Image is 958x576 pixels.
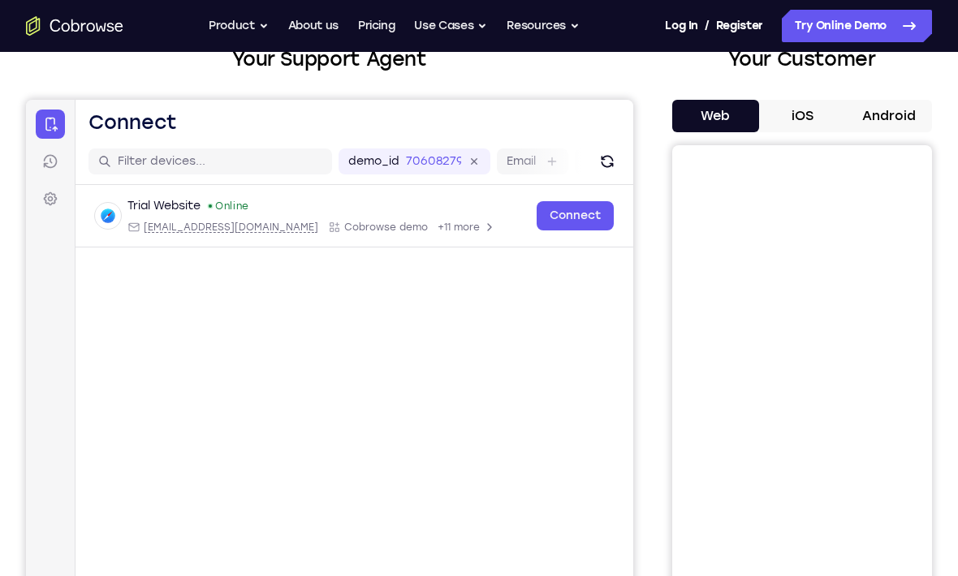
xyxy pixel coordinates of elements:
span: Cobrowse demo [318,121,402,134]
button: Use Cases [414,10,487,42]
button: 6-digit code [279,488,378,521]
div: Online [181,100,223,113]
div: Email [101,121,292,134]
button: Web [672,100,759,132]
a: About us [288,10,339,42]
a: Try Online Demo [782,10,932,42]
a: Go to the home page [26,16,123,36]
button: Android [845,100,932,132]
a: Pricing [358,10,395,42]
div: Open device details [50,85,607,148]
button: Resources [507,10,580,42]
a: Connect [511,101,588,131]
button: Product [209,10,269,42]
h2: Your Customer [672,45,932,74]
div: App [302,121,402,134]
a: Register [716,10,763,42]
button: iOS [759,100,846,132]
a: Log In [665,10,697,42]
span: web@example.com [118,121,292,134]
span: +11 more [412,121,454,134]
span: / [705,16,710,36]
div: Trial Website [101,98,175,114]
div: New devices found. [183,105,186,108]
h2: Your Support Agent [26,45,633,74]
